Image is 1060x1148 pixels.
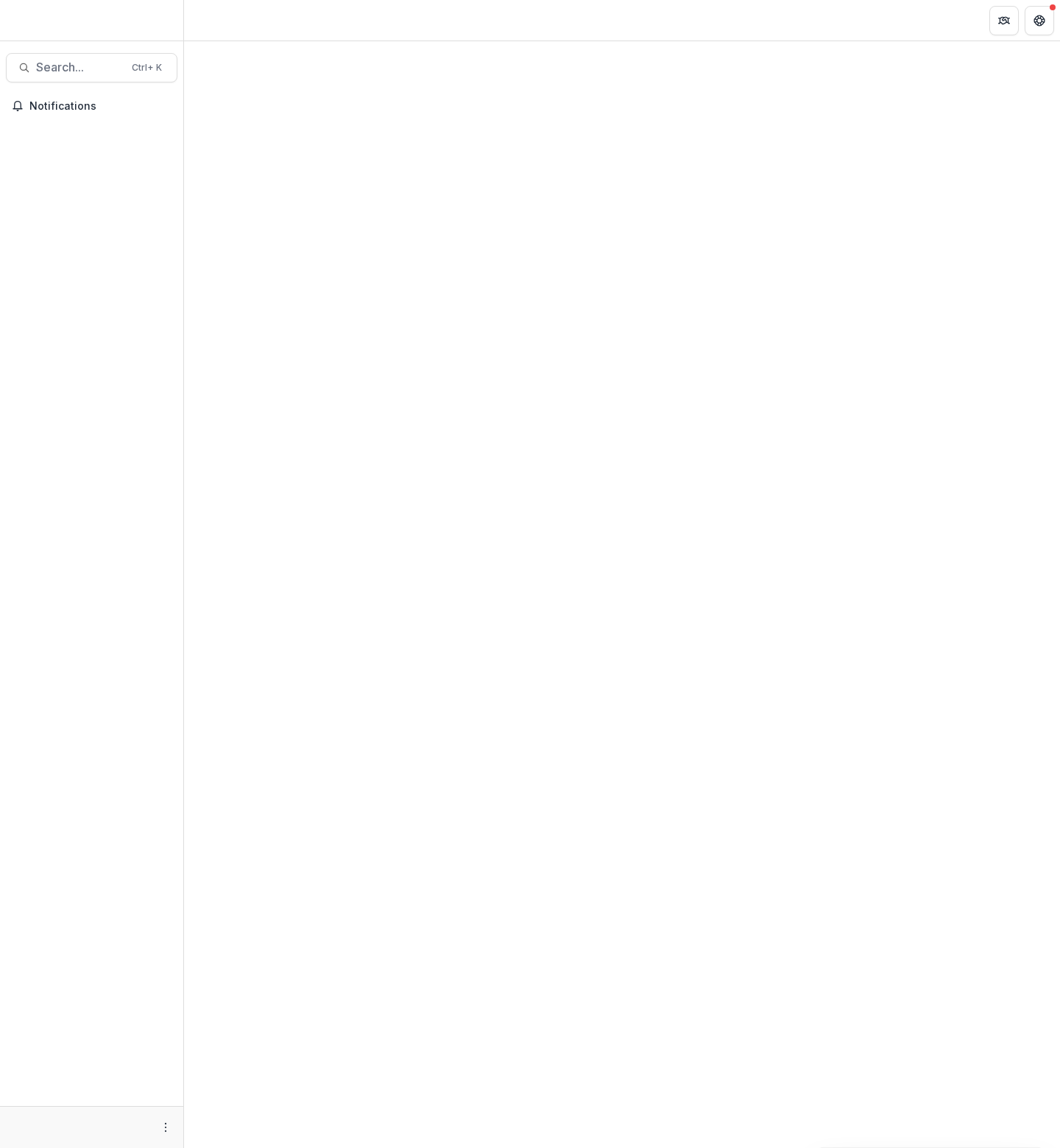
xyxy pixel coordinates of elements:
div: Ctrl + K [129,60,165,76]
button: Search... [6,53,177,82]
span: Notifications [29,100,172,113]
button: More [157,1119,174,1136]
button: Notifications [6,94,177,118]
nav: breadcrumb [190,10,252,31]
button: Get Help [1025,6,1054,35]
button: Partners [989,6,1019,35]
span: Search... [36,60,123,74]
